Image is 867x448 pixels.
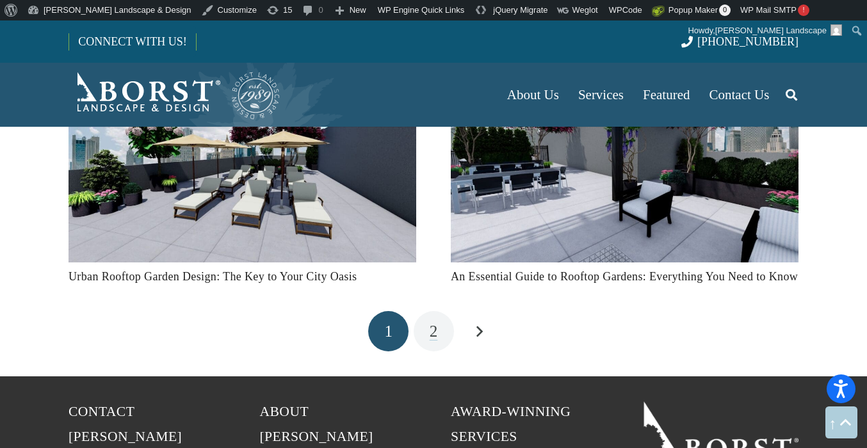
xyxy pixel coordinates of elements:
span: ! [798,4,809,16]
a: Search [779,79,804,111]
a: An Essential Guide to Rooftop Gardens: Everything You Need to Know [451,270,798,283]
span: Services [578,87,624,102]
span: 0 [719,4,731,16]
span: [PHONE_NUMBER] [697,35,798,48]
img: urban-rooftop-garden-design [69,67,416,262]
a: Contact Us [700,63,779,127]
span: Award-Winning Services [451,404,571,444]
a: Urban Rooftop Garden Design: The Key to Your City Oasis [69,270,357,283]
a: 2 [414,311,454,351]
a: About Us [498,63,569,127]
a: Services [569,63,633,127]
span: About [PERSON_NAME] [260,404,373,444]
a: [PHONE_NUMBER] [681,35,798,48]
span: Featured [643,87,690,102]
img: rooftop-gardens [451,67,798,262]
a: Borst-Logo [69,69,281,120]
a: Back to top [825,406,857,438]
a: Featured [633,63,699,127]
a: Howdy, [683,20,847,41]
span: About Us [507,87,559,102]
span: [PERSON_NAME] Landscape [715,26,827,35]
span: Contact Us [709,87,770,102]
a: CONNECT WITH US! [69,26,195,57]
span: 1 [385,323,393,340]
span: 2 [430,323,438,340]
